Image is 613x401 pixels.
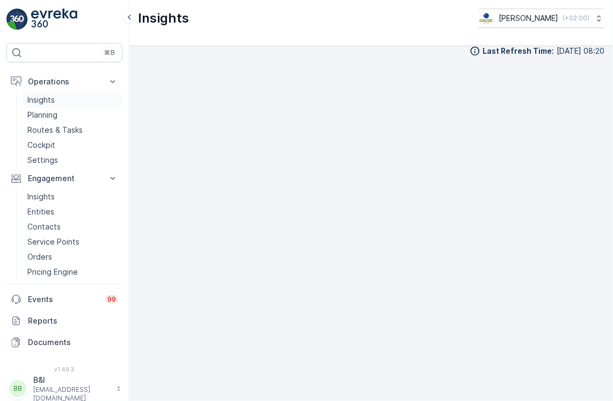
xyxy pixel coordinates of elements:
p: 99 [107,295,116,304]
p: [DATE] 08:20 [557,46,604,56]
a: Pricing Engine [23,264,122,280]
a: Settings [23,153,122,168]
p: Pricing Engine [27,267,78,277]
p: Events [28,294,99,305]
p: Insights [27,191,55,202]
a: Orders [23,249,122,264]
p: Orders [27,252,52,262]
p: Reports [28,316,118,326]
img: logo [6,9,28,30]
p: B&I [33,375,111,385]
div: BB [9,380,26,397]
p: Documents [28,337,118,348]
p: Settings [27,155,58,166]
button: Operations [6,71,122,92]
button: [PERSON_NAME](+02:00) [479,9,604,28]
a: Entities [23,204,122,219]
p: Insights [27,95,55,105]
p: Cockpit [27,140,55,151]
a: Contacts [23,219,122,234]
a: Reports [6,310,122,332]
a: Routes & Tasks [23,123,122,138]
p: Last Refresh Time : [483,46,554,56]
p: Entities [27,206,54,217]
p: Engagement [28,173,101,184]
a: Events99 [6,289,122,310]
a: Cockpit [23,138,122,153]
p: Routes & Tasks [27,125,83,135]
p: ( +02:00 ) [563,14,589,23]
img: basis-logo_rgb2x.png [479,12,494,24]
a: Planning [23,108,122,123]
img: logo_light-DOdMpM7g.png [31,9,77,30]
p: ⌘B [104,48,115,57]
button: Engagement [6,168,122,189]
p: Insights [138,10,189,27]
p: Planning [27,110,57,120]
p: Contacts [27,221,61,232]
a: Insights [23,189,122,204]
p: Service Points [27,237,79,247]
a: Insights [23,92,122,108]
a: Service Points [23,234,122,249]
a: Documents [6,332,122,353]
p: [PERSON_NAME] [499,13,558,24]
span: v 1.49.3 [6,366,122,373]
p: Operations [28,76,101,87]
